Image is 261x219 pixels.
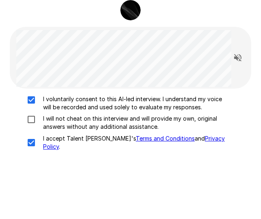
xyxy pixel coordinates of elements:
p: I will not cheat on this interview and will provide my own, original answers without any addition... [40,115,228,131]
a: Privacy Policy [43,135,225,150]
button: Read questions aloud [230,50,246,66]
a: Terms and Conditions [136,135,195,142]
p: I accept Talent [PERSON_NAME]'s and . [40,134,228,151]
p: I voluntarily consent to this AI-led interview. I understand my voice will be recorded and used s... [40,95,228,111]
